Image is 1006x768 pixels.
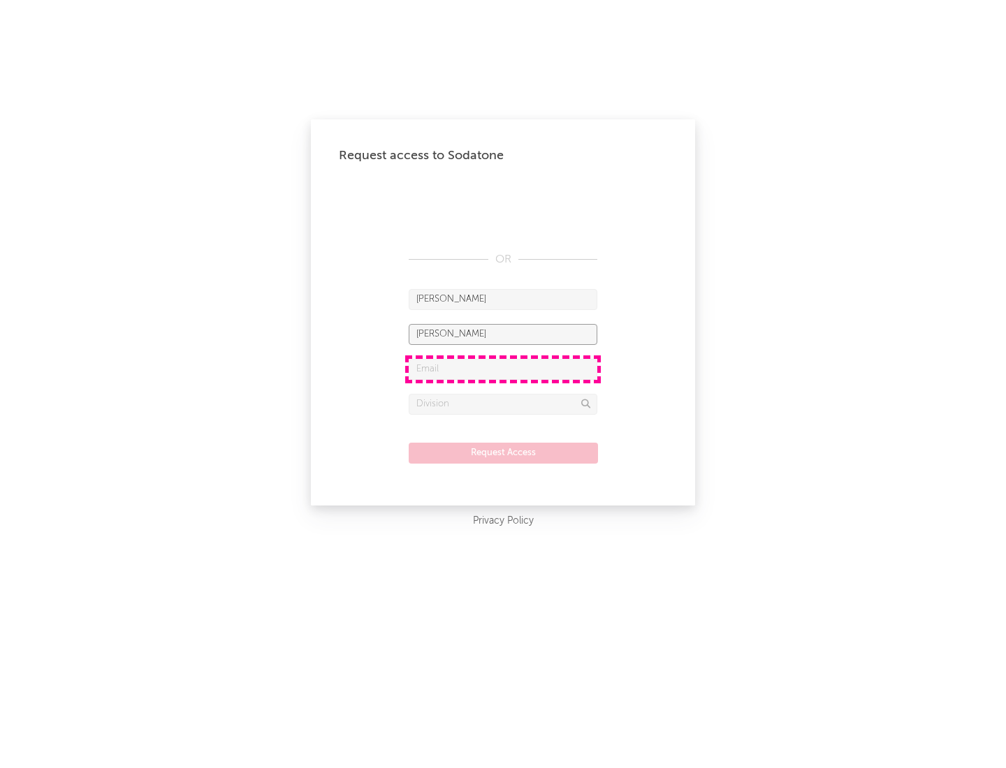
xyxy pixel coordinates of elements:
div: Request access to Sodatone [339,147,667,164]
input: First Name [409,289,597,310]
input: Division [409,394,597,415]
input: Last Name [409,324,597,345]
button: Request Access [409,443,598,464]
input: Email [409,359,597,380]
div: OR [409,251,597,268]
a: Privacy Policy [473,512,534,530]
